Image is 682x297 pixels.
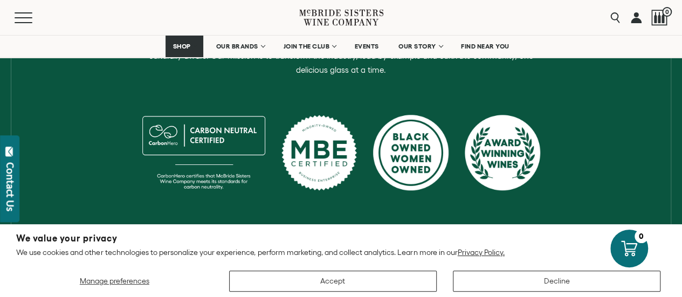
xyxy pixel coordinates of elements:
a: OUR STORY [391,36,449,57]
span: 0 [662,7,672,17]
div: Contact Us [5,162,16,211]
button: Mobile Menu Trigger [15,12,53,23]
a: Privacy Policy. [458,248,505,257]
span: FIND NEAR YOU [461,43,509,50]
h2: We value your privacy [16,234,666,243]
span: SHOP [173,43,191,50]
p: We use cookies and other technologies to personalize your experience, perform marketing, and coll... [16,247,666,257]
span: JOIN THE CLUB [283,43,329,50]
a: JOIN THE CLUB [276,36,342,57]
span: OUR BRANDS [216,43,258,50]
span: EVENTS [355,43,379,50]
a: OUR BRANDS [209,36,271,57]
span: OUR STORY [398,43,436,50]
button: Manage preferences [16,271,213,292]
button: Decline [453,271,660,292]
span: Manage preferences [80,277,149,285]
div: 0 [635,230,648,243]
button: Accept [229,271,437,292]
a: EVENTS [348,36,386,57]
a: SHOP [166,36,203,57]
a: FIND NEAR YOU [454,36,516,57]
